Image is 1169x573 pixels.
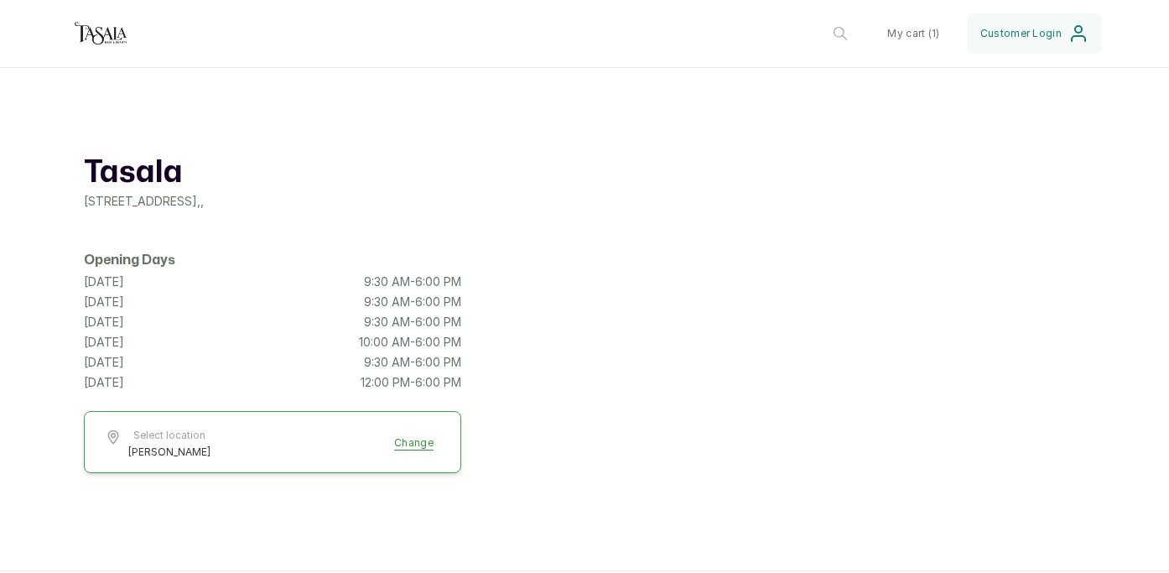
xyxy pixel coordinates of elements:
[980,27,1062,40] span: Customer Login
[364,273,461,290] p: 9:30 AM - 6:00 PM
[84,273,124,290] p: [DATE]
[128,445,210,459] span: [PERSON_NAME]
[361,374,461,391] p: 12:00 PM - 6:00 PM
[84,153,461,193] h1: Tasala
[67,17,134,50] img: business logo
[84,193,461,210] p: [STREET_ADDRESS] , ,
[359,334,461,351] p: 10:00 AM - 6:00 PM
[84,334,124,351] p: [DATE]
[967,13,1102,54] button: Customer Login
[84,294,124,310] p: [DATE]
[364,294,461,310] p: 9:30 AM - 6:00 PM
[105,429,440,459] button: Select location[PERSON_NAME]Change
[84,374,124,391] p: [DATE]
[128,429,210,442] span: Select location
[364,354,461,371] p: 9:30 AM - 6:00 PM
[874,13,953,54] button: My cart (1)
[84,314,124,331] p: [DATE]
[364,314,461,331] p: 9:30 AM - 6:00 PM
[84,354,124,371] p: [DATE]
[84,250,461,270] h2: Opening Days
